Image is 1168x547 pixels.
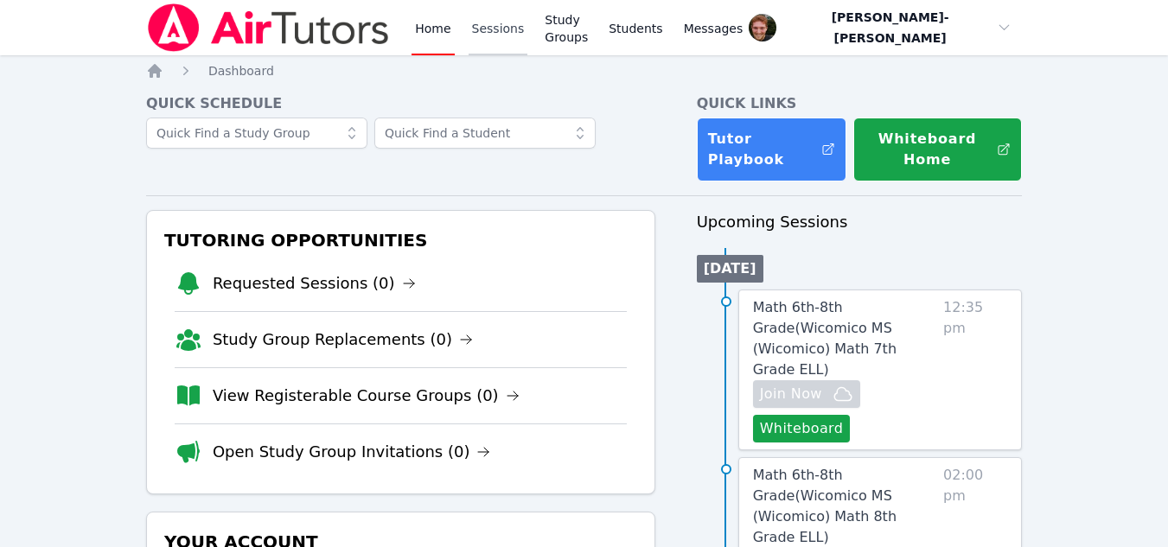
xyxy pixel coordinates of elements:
[760,384,822,404] span: Join Now
[697,255,763,283] li: [DATE]
[146,118,367,149] input: Quick Find a Study Group
[753,467,897,545] span: Math 6th-8th Grade ( Wicomico MS (Wicomico) Math 8th Grade ELL )
[213,328,473,352] a: Study Group Replacements (0)
[161,225,641,256] h3: Tutoring Opportunities
[213,271,416,296] a: Requested Sessions (0)
[753,299,897,378] span: Math 6th-8th Grade ( Wicomico MS (Wicomico) Math 7th Grade ELL )
[943,297,1007,442] span: 12:35 pm
[853,118,1022,181] button: Whiteboard Home
[753,380,860,408] button: Join Now
[374,118,596,149] input: Quick Find a Student
[753,415,851,442] button: Whiteboard
[697,93,1023,114] h4: Quick Links
[213,440,491,464] a: Open Study Group Invitations (0)
[213,384,520,408] a: View Registerable Course Groups (0)
[146,3,391,52] img: Air Tutors
[753,297,936,380] a: Math 6th-8th Grade(Wicomico MS (Wicomico) Math 7th Grade ELL)
[146,62,1022,80] nav: Breadcrumb
[684,20,744,37] span: Messages
[697,118,847,181] a: Tutor Playbook
[697,210,1023,234] h3: Upcoming Sessions
[208,62,274,80] a: Dashboard
[146,93,655,114] h4: Quick Schedule
[208,64,274,78] span: Dashboard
